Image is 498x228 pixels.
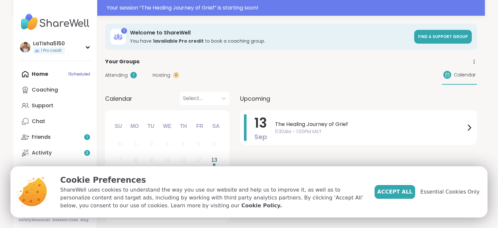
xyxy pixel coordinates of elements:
[19,129,92,145] a: Friends1
[129,153,143,167] div: Not available Monday, September 8th, 2025
[240,94,270,103] span: Upcoming
[193,119,207,134] div: Fr
[192,137,206,152] div: Not available Friday, September 5th, 2025
[20,42,30,52] img: LaTisha5150
[111,119,125,134] div: Su
[418,34,468,39] span: Find a support group
[117,140,123,149] div: 31
[180,155,186,164] div: 11
[160,153,174,167] div: Not available Wednesday, September 10th, 2025
[134,140,137,149] div: 1
[275,120,465,128] span: The Healing Journey of Grief
[181,140,184,149] div: 4
[176,137,190,152] div: Not available Thursday, September 4th, 2025
[32,149,52,156] div: Activity
[113,137,127,152] div: Not available Sunday, August 31st, 2025
[86,150,88,156] span: 3
[207,137,221,152] div: Not available Saturday, September 6th, 2025
[153,38,204,44] b: 1 available Pro credit
[160,119,174,134] div: We
[129,137,143,152] div: Not available Monday, September 1st, 2025
[176,153,190,167] div: Not available Thursday, September 11th, 2025
[19,98,92,114] a: Support
[166,140,169,149] div: 3
[19,82,92,98] a: Coaching
[254,132,267,141] span: Sep
[121,28,127,34] div: 1
[176,119,191,134] div: Th
[377,188,413,196] span: Accept All
[197,140,200,149] div: 5
[211,155,217,164] div: 13
[160,137,174,152] div: Not available Wednesday, September 3rd, 2025
[119,155,121,164] div: 7
[105,72,128,79] span: Attending
[420,188,480,196] span: Essential Cookies Only
[130,38,410,44] h3: You have to book a coaching group.
[32,86,58,93] div: Coaching
[275,128,465,135] span: 11:30AM - 1:00PM MST
[375,185,415,199] button: Accept All
[144,119,158,134] div: Tu
[113,153,127,167] div: Not available Sunday, September 7th, 2025
[173,72,179,78] div: 0
[60,174,364,186] p: Cookie Preferences
[164,155,170,164] div: 10
[130,29,410,36] h3: Welcome to ShareWell
[195,155,201,164] div: 12
[127,119,142,134] div: Mo
[32,118,45,125] div: Chat
[192,153,206,167] div: Not available Friday, September 12th, 2025
[81,218,88,222] a: Blog
[107,4,481,12] div: Your session “ The Healing Journey of Grief ” is starting soon!
[19,145,92,161] a: Activity3
[86,135,88,140] span: 1
[105,58,139,66] span: Your Groups
[105,94,132,103] span: Calendar
[241,202,282,210] a: Cookie Policy.
[414,30,472,44] a: Find a support group
[213,140,216,149] div: 6
[33,40,65,47] div: LaTisha5150
[144,137,158,152] div: Not available Tuesday, September 2nd, 2025
[130,72,137,78] div: 1
[19,114,92,129] a: Chat
[32,134,51,141] div: Friends
[19,218,50,222] a: Safety Resources
[144,153,158,167] div: Not available Tuesday, September 9th, 2025
[454,72,476,78] span: Calendar
[60,186,364,210] p: ShareWell uses cookies to understand the way you use our website and help us to improve it, as we...
[134,155,137,164] div: 8
[41,48,62,53] span: 1 Pro credit
[19,161,92,176] a: Host
[32,165,44,172] div: Host
[153,72,170,79] span: Hosting
[207,153,221,167] div: Choose Saturday, September 13th, 2025
[19,10,92,33] img: ShareWell Nav Logo
[209,119,223,134] div: Sa
[150,140,153,149] div: 2
[150,155,153,164] div: 9
[112,136,222,215] div: month 2025-09
[254,114,267,132] span: 13
[53,218,78,222] a: Redeem Code
[32,102,53,109] div: Support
